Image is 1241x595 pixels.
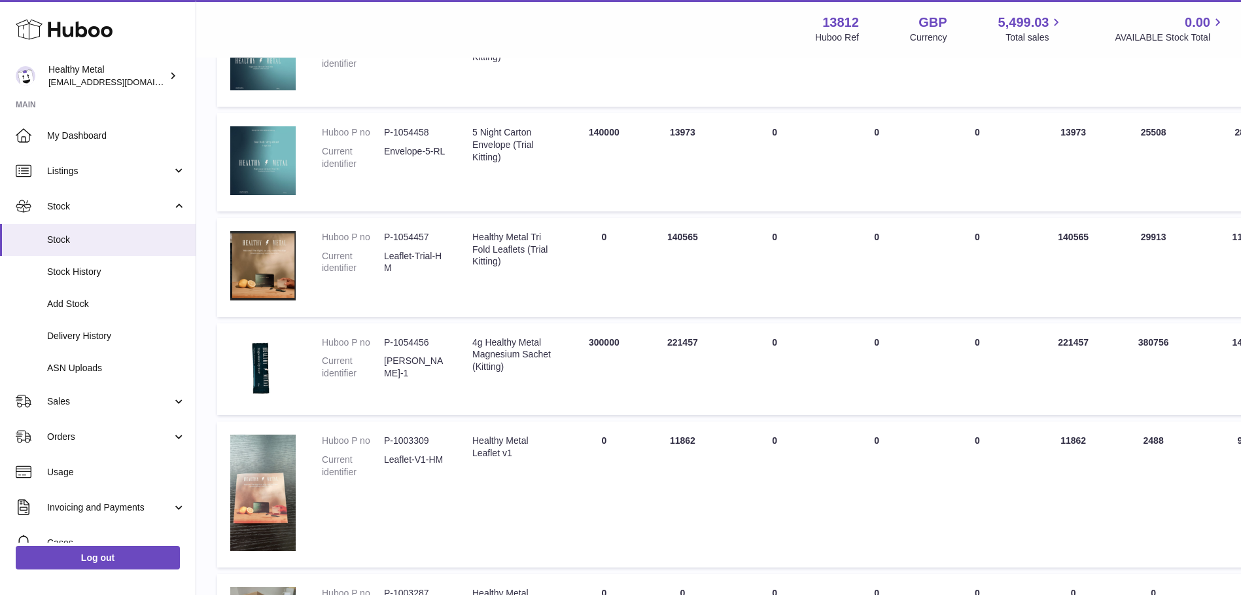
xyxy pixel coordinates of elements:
td: 0 [565,218,643,317]
strong: 13812 [822,14,859,31]
dt: Current identifier [322,250,384,275]
td: 140000 [565,113,643,211]
img: internalAdmin-13812@internal.huboo.com [16,66,35,86]
span: Sales [47,395,172,408]
span: 0 [975,127,980,137]
span: Invoicing and Payments [47,501,172,514]
div: Healthy Metal Leaflet v1 [472,435,551,460]
td: 0 [722,422,828,568]
div: Healthy Metal [48,63,166,88]
span: 0 [975,232,980,242]
dd: Leaflet-Trial-HM [384,250,446,275]
td: 0 [828,218,926,317]
td: 0 [828,13,926,107]
dd: P-1003309 [384,435,446,447]
div: Huboo Ref [815,31,859,44]
dt: Current identifier [322,355,384,380]
img: product image [230,336,296,399]
td: 10423 [1029,13,1118,107]
a: 0.00 AVAILABLE Stock Total [1115,14,1225,44]
dd: Leaflet-V1-HM [384,454,446,478]
span: 5,499.03 [998,14,1049,31]
img: product image [230,26,296,90]
td: 221457 [1029,323,1118,416]
span: Add Stock [47,298,186,310]
td: 25508 [1118,113,1189,211]
dd: Envelope-5-RL [384,145,446,170]
dt: Current identifier [322,145,384,170]
td: 25000 [565,13,643,107]
a: Log out [16,546,180,569]
td: 380756 [1118,323,1189,416]
td: 0 [828,113,926,211]
td: 300000 [565,323,643,416]
strong: GBP [918,14,947,31]
img: product image [230,126,296,195]
dt: Huboo P no [322,231,384,243]
td: 7918 [1118,13,1189,107]
span: Stock [47,200,172,213]
a: 5,499.03 Total sales [998,14,1064,44]
span: Stock [47,234,186,246]
span: Stock History [47,266,186,278]
img: product image [230,231,296,300]
td: 29913 [1118,218,1189,317]
td: 0 [565,422,643,568]
td: 13973 [1029,113,1118,211]
td: 0 [828,323,926,416]
td: 221457 [643,323,722,416]
dd: P-1054456 [384,336,446,349]
div: 4g Healthy Metal Magnesium Sachet (Kitting) [472,336,551,374]
td: 140565 [643,218,722,317]
div: Currency [910,31,947,44]
td: 10423 [643,13,722,107]
dd: P-1054457 [384,231,446,243]
td: 140565 [1029,218,1118,317]
span: 0 [975,337,980,348]
span: ASN Uploads [47,362,186,374]
td: 0 [722,218,828,317]
span: [EMAIL_ADDRESS][DOMAIN_NAME] [48,77,192,87]
span: AVAILABLE Stock Total [1115,31,1225,44]
td: 13973 [643,113,722,211]
div: Healthy Metal Tri Fold Leaflets (Trial Kitting) [472,231,551,268]
span: Total sales [1005,31,1064,44]
span: Orders [47,431,172,443]
td: 0 [722,323,828,416]
td: 11862 [643,422,722,568]
span: Delivery History [47,330,186,342]
span: Listings [47,165,172,177]
span: Usage [47,466,186,478]
td: 0 [722,13,828,107]
td: 0 [722,113,828,211]
dt: Current identifier [322,454,384,478]
td: 0 [828,422,926,568]
td: 2488 [1118,422,1189,568]
td: 11862 [1029,422,1118,568]
span: Cases [47,537,186,549]
span: 0.00 [1185,14,1210,31]
img: product image [230,435,296,551]
dd: [PERSON_NAME]-1 [384,355,446,380]
dt: Huboo P no [322,336,384,349]
dd: P-1054458 [384,126,446,139]
span: 0 [975,435,980,446]
dt: Huboo P no [322,435,384,447]
div: 5 Night Carton Envelope (Trial Kitting) [472,126,551,164]
dt: Huboo P no [322,126,384,139]
span: My Dashboard [47,130,186,142]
